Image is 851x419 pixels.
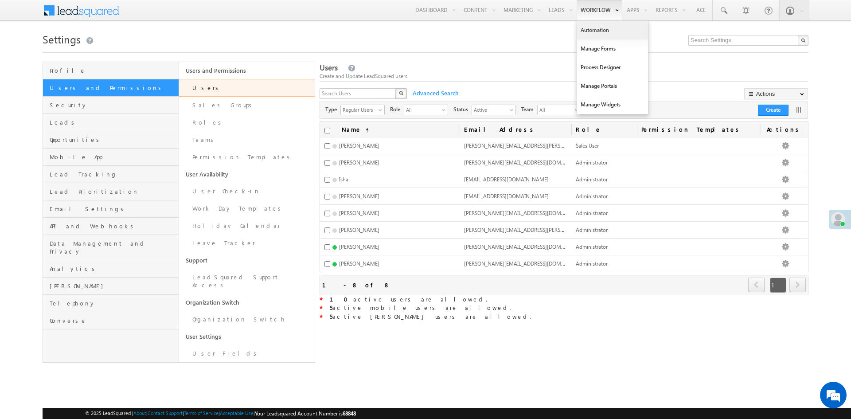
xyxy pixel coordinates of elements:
[179,235,315,252] a: Leave Tracker
[637,122,761,137] span: Permission Templates
[464,158,589,166] span: [PERSON_NAME][EMAIL_ADDRESS][DOMAIN_NAME]
[50,118,176,126] span: Leads
[339,159,379,166] span: [PERSON_NAME]
[576,243,608,250] span: Administrator
[379,107,386,112] span: select
[576,260,608,267] span: Administrator
[179,79,315,97] a: Users
[330,313,332,320] strong: 5
[12,82,162,266] textarea: Type your message and hit 'Enter'
[43,62,179,79] a: Profile
[320,88,397,99] input: Search Users
[337,122,373,137] a: Name
[362,127,369,134] span: (sorted ascending)
[576,193,608,200] span: Administrator
[320,63,338,73] span: Users
[399,91,403,95] img: Search
[179,131,315,149] a: Teams
[744,88,808,99] button: Actions
[179,62,315,79] a: Users and Permissions
[50,188,176,196] span: Lead Prioritization
[576,142,599,149] span: Sales User
[50,84,176,92] span: Users and Permissions
[322,280,390,290] div: 1 - 8 of 8
[179,311,315,328] a: Organization Switch
[538,105,573,115] span: All
[46,47,149,58] div: Chat with us now
[43,235,179,260] a: Data Management and Privacy
[179,114,315,131] a: Roles
[464,141,629,149] span: [PERSON_NAME][EMAIL_ADDRESS][PERSON_NAME][DOMAIN_NAME]
[50,170,176,178] span: Lead Tracking
[339,243,379,250] span: [PERSON_NAME]
[576,227,608,233] span: Administrator
[577,21,648,39] a: Automation
[43,200,179,218] a: Email Settings
[408,89,461,97] span: Advanced Search
[576,210,608,216] span: Administrator
[770,278,786,293] span: 1
[50,67,176,74] span: Profile
[43,218,179,235] a: API and Webhooks
[758,105,789,116] button: Create
[85,409,356,418] span: © 2025 LeadSquared | | | | |
[43,79,179,97] a: Users and Permissions
[121,273,161,285] em: Start Chat
[50,205,176,213] span: Email Settings
[343,410,356,417] span: 68848
[179,183,315,200] a: User Check-in
[460,122,571,137] a: Email Address
[576,159,608,166] span: Administrator
[339,193,379,200] span: [PERSON_NAME]
[179,345,315,362] a: User Fields
[577,58,648,77] a: Process Designer
[50,282,176,290] span: [PERSON_NAME]
[179,149,315,166] a: Permission Templates
[442,107,449,112] span: select
[179,217,315,235] a: Holiday Calendar
[577,39,648,58] a: Manage Forms
[453,106,472,114] span: Status
[577,95,648,114] a: Manage Widgets
[339,260,379,267] span: [PERSON_NAME]
[220,410,254,416] a: Acceptable Use
[339,227,379,233] span: [PERSON_NAME]
[339,142,379,149] span: [PERSON_NAME]
[133,410,146,416] a: About
[330,304,511,311] span: active mobile users are allowed.
[50,222,176,230] span: API and Webhooks
[464,243,589,250] span: [PERSON_NAME][EMAIL_ADDRESS][DOMAIN_NAME]
[50,299,176,307] span: Telephony
[464,176,549,183] span: [EMAIL_ADDRESS][DOMAIN_NAME]
[43,97,179,114] a: Security
[15,47,37,58] img: d_60004797649_company_0_60004797649
[179,294,315,311] a: Organization Switch
[521,106,537,114] span: Team
[748,277,765,292] span: prev
[43,131,179,149] a: Opportunities
[179,97,315,114] a: Sales Groups
[179,166,315,183] a: User Availability
[571,122,637,137] a: Role
[43,295,179,312] a: Telephony
[43,149,179,166] a: Mobile App
[464,209,589,216] span: [PERSON_NAME][EMAIL_ADDRESS][DOMAIN_NAME]
[341,105,377,114] span: Regular Users
[50,317,176,325] span: Converse
[576,176,608,183] span: Administrator
[50,101,176,109] span: Security
[43,114,179,131] a: Leads
[761,122,808,137] span: Actions
[748,278,765,292] a: prev
[325,106,340,114] span: Type
[43,166,179,183] a: Lead Tracking
[255,410,356,417] span: Your Leadsquared Account Number is
[43,312,179,329] a: Converse
[320,72,808,80] div: Create and Update LeadSquared users
[330,295,353,303] strong: 10
[43,32,81,46] span: Settings
[50,265,176,273] span: Analytics
[179,200,315,217] a: Work Day Templates
[50,136,176,144] span: Opportunities
[390,106,404,114] span: Role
